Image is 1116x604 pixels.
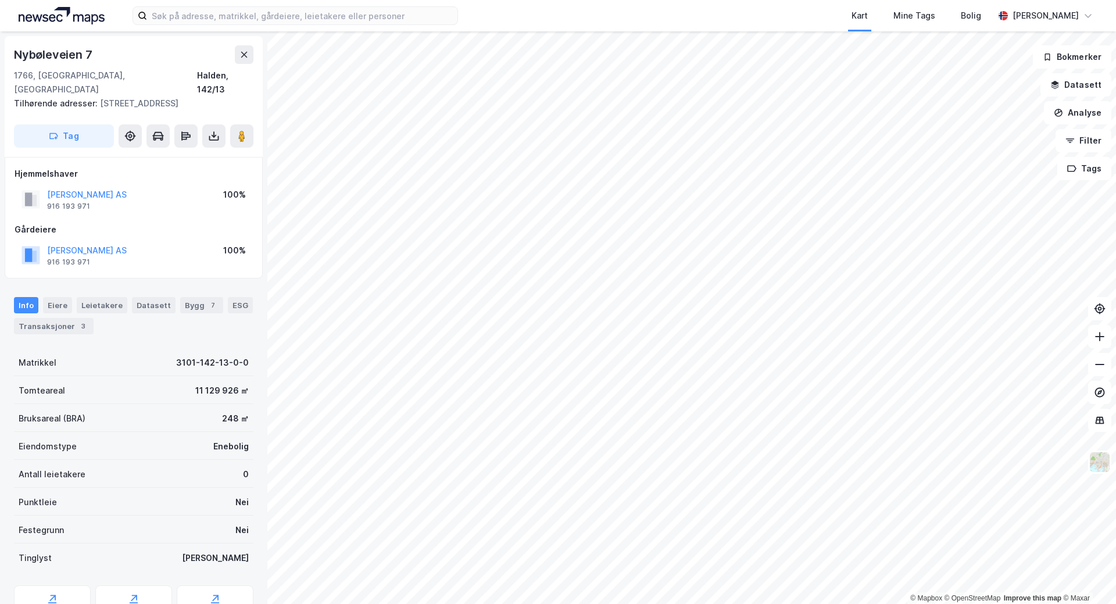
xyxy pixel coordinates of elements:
div: 1766, [GEOGRAPHIC_DATA], [GEOGRAPHIC_DATA] [14,69,197,97]
button: Analyse [1044,101,1111,124]
img: logo.a4113a55bc3d86da70a041830d287a7e.svg [19,7,105,24]
div: 3101-142-13-0-0 [176,356,249,370]
div: [STREET_ADDRESS] [14,97,244,110]
div: Leietakere [77,297,127,313]
div: [PERSON_NAME] [182,551,249,565]
a: OpenStreetMap [945,594,1001,602]
div: Info [14,297,38,313]
a: Improve this map [1004,594,1061,602]
div: 100% [223,244,246,258]
div: 100% [223,188,246,202]
div: ESG [228,297,253,313]
div: Tomteareal [19,384,65,398]
a: Mapbox [910,594,942,602]
span: Tilhørende adresser: [14,98,100,108]
button: Bokmerker [1033,45,1111,69]
div: Kart [852,9,868,23]
div: 7 [207,299,219,311]
div: Mine Tags [893,9,935,23]
div: Bruksareal (BRA) [19,412,85,426]
div: Eiere [43,297,72,313]
iframe: Chat Widget [1058,548,1116,604]
div: Antall leietakere [19,467,85,481]
div: Festegrunn [19,523,64,537]
button: Tag [14,124,114,148]
div: Datasett [132,297,176,313]
button: Filter [1056,129,1111,152]
div: Eiendomstype [19,439,77,453]
button: Datasett [1040,73,1111,97]
div: Halden, 142/13 [197,69,253,97]
div: Nei [235,495,249,509]
div: Hjemmelshaver [15,167,253,181]
div: 248 ㎡ [222,412,249,426]
div: 916 193 971 [47,202,90,211]
div: 11 129 926 ㎡ [195,384,249,398]
img: Z [1089,451,1111,473]
input: Søk på adresse, matrikkel, gårdeiere, leietakere eller personer [147,7,457,24]
div: Tinglyst [19,551,52,565]
div: 3 [77,320,89,332]
div: [PERSON_NAME] [1013,9,1079,23]
div: Nybøleveien 7 [14,45,94,64]
div: 916 193 971 [47,258,90,267]
div: Matrikkel [19,356,56,370]
div: Punktleie [19,495,57,509]
div: Bygg [180,297,223,313]
div: Bolig [961,9,981,23]
div: Gårdeiere [15,223,253,237]
button: Tags [1057,157,1111,180]
div: Transaksjoner [14,318,94,334]
div: 0 [243,467,249,481]
div: Enebolig [213,439,249,453]
div: Nei [235,523,249,537]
